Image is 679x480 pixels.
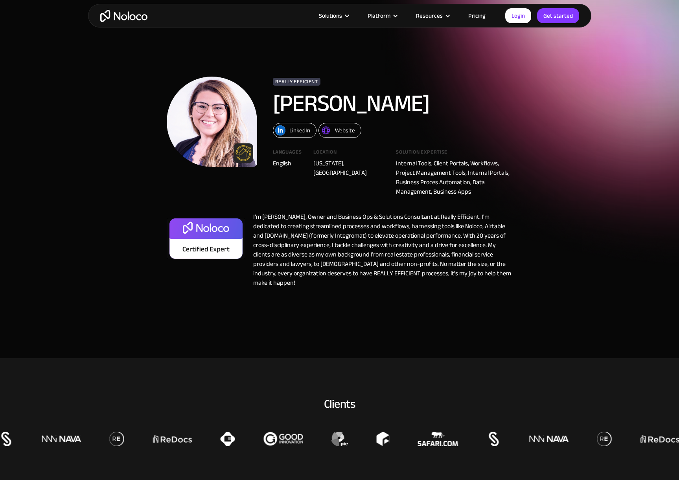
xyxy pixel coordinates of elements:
h1: [PERSON_NAME] [273,92,489,115]
div: Platform [358,11,406,21]
div: LinkedIn [289,125,310,136]
div: Website [335,125,355,136]
div: Languages [273,150,302,159]
a: Pricing [458,11,495,21]
div: Clients [96,396,583,412]
div: Internal Tools, Client Portals, Workflows, Project Management Tools, Internal Portals, Business P... [396,159,512,196]
a: Website [318,123,361,138]
a: home [100,10,147,22]
div: [US_STATE], [GEOGRAPHIC_DATA] [313,159,384,178]
div: Resources [406,11,458,21]
div: Solution expertise [396,150,512,159]
div: Really Efficient [273,78,320,86]
div: Location [313,150,384,159]
div: Platform [368,11,390,21]
div: English [273,159,302,168]
a: Login [505,8,531,23]
div: I'm [PERSON_NAME], Owner and Business Ops & Solutions Consultant at Really Efficient. I'm dedicat... [245,212,513,288]
div: Resources [416,11,443,21]
div: Solutions [309,11,358,21]
a: Get started [537,8,579,23]
a: LinkedIn [273,123,316,138]
div: Solutions [319,11,342,21]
